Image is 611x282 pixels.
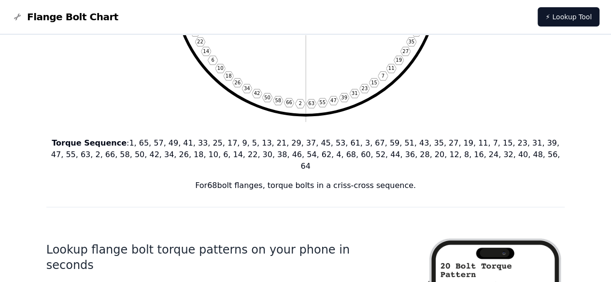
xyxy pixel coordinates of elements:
[381,73,384,79] text: 7
[275,98,281,103] text: 58
[538,7,599,27] a: ⚡ Lookup Tool
[341,95,347,100] text: 39
[203,49,209,54] text: 14
[217,66,223,71] text: 10
[46,242,395,273] h1: Lookup flange bolt torque patterns on your phone in seconds
[371,80,377,85] text: 15
[254,91,260,96] text: 42
[46,137,565,172] p: : 1, 65, 57, 49, 41, 33, 25, 17, 9, 5, 13, 21, 29, 37, 45, 53, 61, 3, 67, 59, 51, 43, 35, 27, 19,...
[361,86,368,91] text: 23
[396,57,402,63] text: 19
[27,10,118,24] span: Flange Bolt Chart
[12,10,118,24] a: Flange Bolt Chart LogoFlange Bolt Chart
[211,57,214,63] text: 6
[234,80,241,85] text: 26
[225,73,231,79] text: 18
[330,98,336,103] text: 47
[298,101,301,106] text: 2
[388,66,394,71] text: 11
[12,11,23,23] img: Flange Bolt Chart Logo
[197,39,203,44] text: 22
[351,91,357,96] text: 31
[408,39,414,44] text: 35
[52,138,127,148] b: Torque Sequence
[286,100,292,105] text: 66
[243,86,250,91] text: 34
[264,95,270,100] text: 50
[308,101,314,106] text: 63
[46,180,565,191] p: For 68 bolt flanges, torque bolts in a criss-cross sequence.
[319,100,326,105] text: 55
[402,49,409,54] text: 27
